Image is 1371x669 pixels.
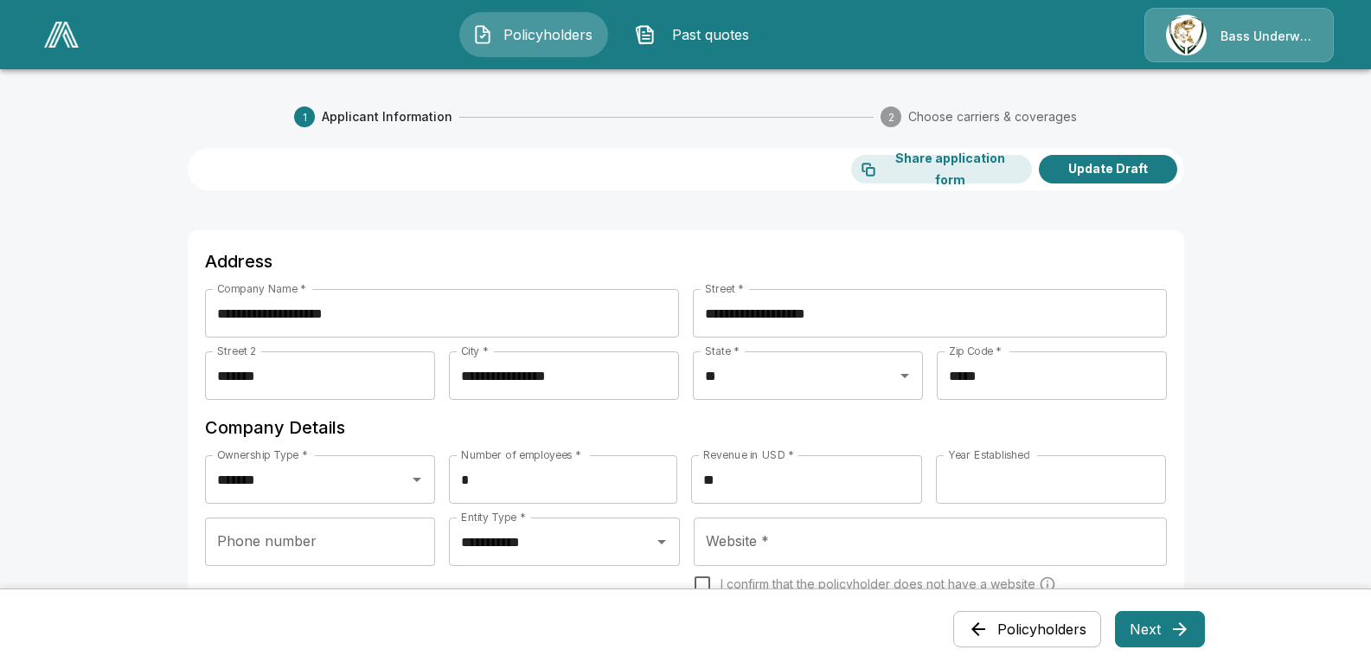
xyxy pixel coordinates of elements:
label: State * [705,344,740,358]
label: Zip Code * [949,344,1002,358]
button: Open [650,530,674,554]
button: Share application form [851,155,1032,183]
h6: Company Details [205,414,1167,441]
svg: Carriers run a cyber security scan on the policyholders' websites. Please enter a website wheneve... [1039,576,1056,593]
span: I confirm that the policyholder does not have a website [721,576,1035,593]
button: Past quotes IconPast quotes [622,12,771,57]
span: Policyholders [500,24,595,45]
span: Choose carriers & coverages [908,108,1077,125]
button: Update Draft [1039,155,1177,183]
label: Year Established [948,447,1029,462]
label: Number of employees * [461,447,581,462]
button: Open [405,467,429,492]
button: Policyholders [953,611,1101,647]
h6: Address [205,248,1167,275]
button: Open [893,363,917,388]
img: Policyholders Icon [472,24,493,45]
label: Revenue in USD * [703,447,794,462]
button: Next [1115,611,1205,647]
label: Entity Type * [461,510,525,524]
button: Policyholders IconPolicyholders [459,12,608,57]
span: Past quotes [663,24,758,45]
img: Past quotes Icon [635,24,656,45]
label: City * [461,344,489,358]
text: 2 [888,111,894,124]
img: AA Logo [44,22,79,48]
label: Street * [705,281,744,296]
